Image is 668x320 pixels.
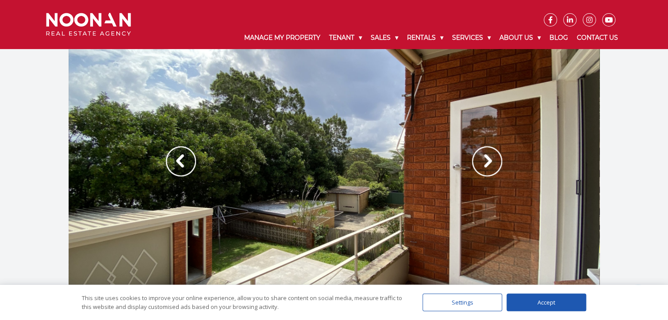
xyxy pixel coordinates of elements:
div: Settings [422,293,502,311]
a: Tenant [324,27,366,49]
a: Contact Us [572,27,622,49]
div: Accept [507,293,586,311]
a: Sales [366,27,402,49]
a: Manage My Property [239,27,324,49]
a: Services [447,27,495,49]
img: Noonan Real Estate Agency [46,13,131,36]
a: About Us [495,27,545,49]
a: Blog [545,27,572,49]
a: Rentals [402,27,447,49]
div: This site uses cookies to improve your online experience, allow you to share content on social me... [82,293,405,311]
img: Arrow slider [472,146,502,176]
img: Arrow slider [166,146,196,176]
